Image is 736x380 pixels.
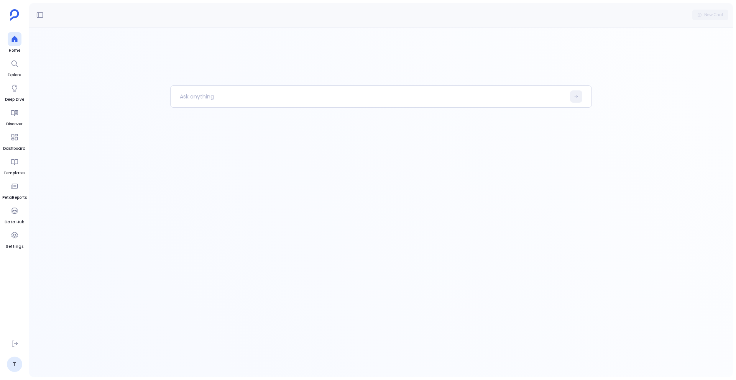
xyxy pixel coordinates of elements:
a: Home [8,32,21,54]
span: Templates [3,170,25,176]
a: T [7,357,22,372]
span: Explore [8,72,21,78]
span: Settings [6,244,23,250]
a: Dashboard [3,130,26,152]
span: Discover [6,121,23,127]
a: Explore [8,57,21,78]
a: Discover [6,106,23,127]
a: Settings [6,228,23,250]
span: PetaReports [2,195,27,201]
span: Data Hub [5,219,24,225]
span: Dashboard [3,146,26,152]
span: Deep Dive [5,97,24,103]
span: Home [8,47,21,54]
img: petavue logo [10,9,19,21]
a: PetaReports [2,179,27,201]
a: Data Hub [5,204,24,225]
a: Deep Dive [5,81,24,103]
a: Templates [3,155,25,176]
